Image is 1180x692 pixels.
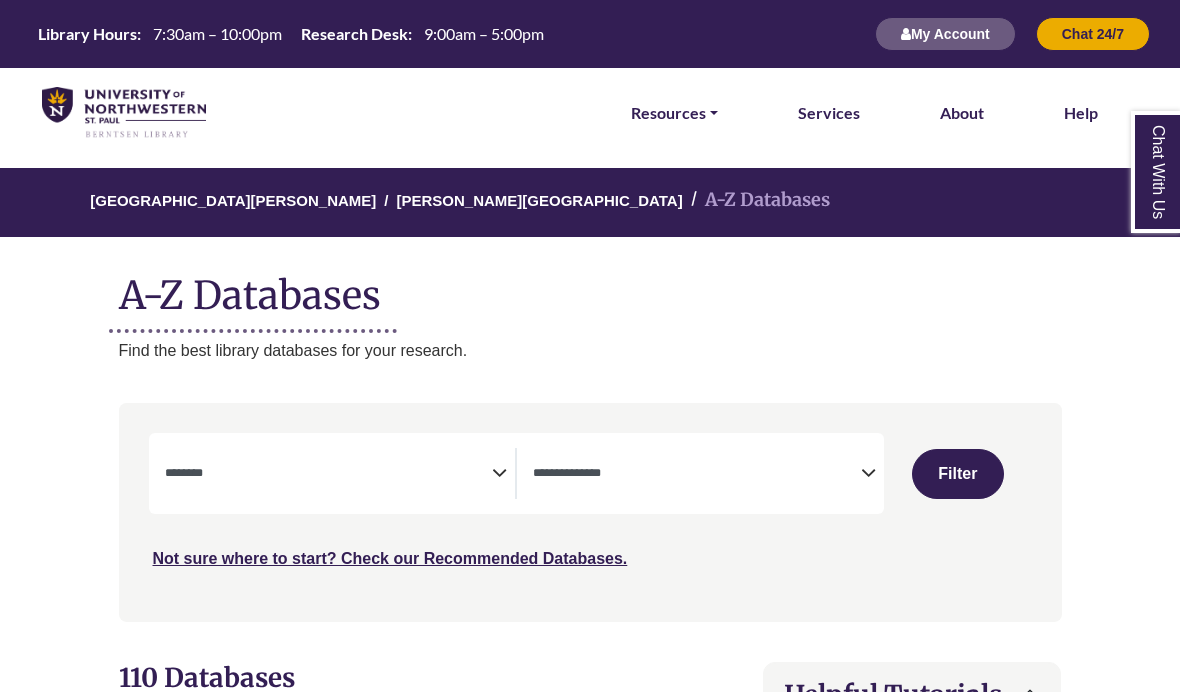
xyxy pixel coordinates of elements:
button: Submit for Search Results [912,449,1004,499]
textarea: Search [165,467,493,483]
a: [GEOGRAPHIC_DATA][PERSON_NAME] [90,189,376,209]
li: A-Z Databases [683,186,830,215]
nav: breadcrumb [119,168,1062,237]
th: Library Hours: [30,23,142,44]
p: Find the best library databases for your research. [119,338,1062,364]
a: [PERSON_NAME][GEOGRAPHIC_DATA] [397,189,683,209]
h1: A-Z Databases [119,257,1062,318]
span: 9:00am – 5:00pm [424,24,544,43]
a: Hours Today [30,23,552,46]
a: Not sure where to start? Check our Recommended Databases. [153,550,628,567]
a: My Account [875,25,1016,42]
span: 7:30am – 10:00pm [153,24,282,43]
th: Research Desk: [293,23,413,44]
a: Services [798,100,860,126]
button: My Account [875,17,1016,51]
a: About [940,100,984,126]
table: Hours Today [30,23,552,42]
nav: Search filters [119,403,1062,621]
textarea: Search [533,467,861,483]
a: Resources [631,100,718,126]
a: Help [1064,100,1098,126]
a: Chat 24/7 [1036,25,1150,42]
button: Chat 24/7 [1036,17,1150,51]
img: library_home [42,87,206,139]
